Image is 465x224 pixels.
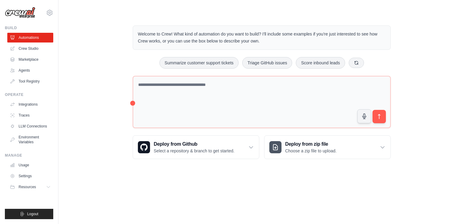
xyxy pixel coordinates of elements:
[7,160,53,170] a: Usage
[7,171,53,181] a: Settings
[138,31,386,45] p: Welcome to Crew! What kind of automation do you want to build? I'll include some examples if you'...
[7,66,53,75] a: Agents
[154,141,234,148] h3: Deploy from Github
[7,55,53,64] a: Marketplace
[7,100,53,109] a: Integrations
[27,212,38,216] span: Logout
[7,76,53,86] a: Tool Registry
[296,57,345,69] button: Score inbound leads
[285,148,337,154] p: Choose a zip file to upload.
[7,121,53,131] a: LLM Connections
[7,33,53,42] a: Automations
[5,153,53,158] div: Manage
[285,141,337,148] h3: Deploy from zip file
[7,44,53,53] a: Crew Studio
[19,185,36,189] span: Resources
[242,57,292,69] button: Triage GitHub issues
[7,182,53,192] button: Resources
[159,57,239,69] button: Summarize customer support tickets
[7,110,53,120] a: Traces
[5,209,53,219] button: Logout
[154,148,234,154] p: Select a repository & branch to get started.
[5,7,35,19] img: Logo
[5,25,53,30] div: Build
[5,92,53,97] div: Operate
[7,132,53,147] a: Environment Variables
